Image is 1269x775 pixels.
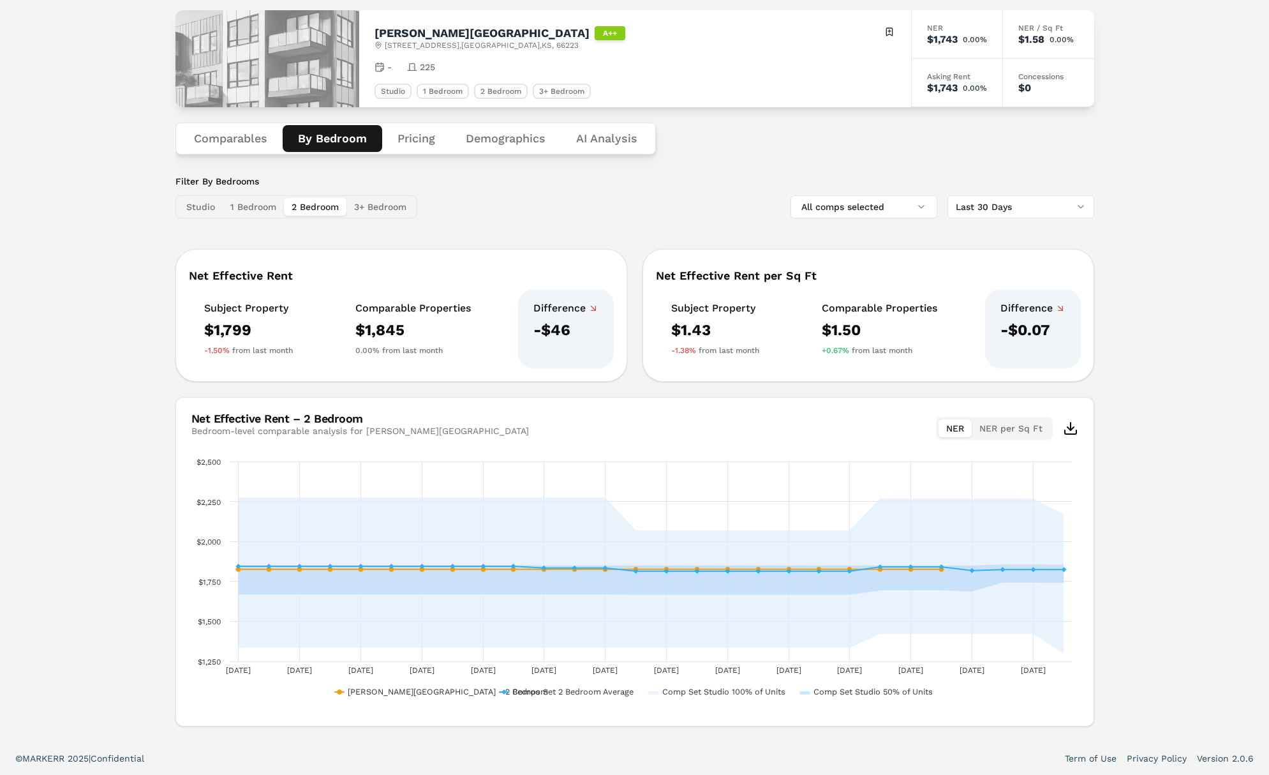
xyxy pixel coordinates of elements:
[191,425,529,437] div: Bedroom-level comparable analysis for [PERSON_NAME][GEOGRAPHIC_DATA]
[327,564,332,569] path: Saturday, 19 Jul 2025, 1,845. Comps Set 2 Bedroom Average.
[664,569,669,574] path: Wednesday, 30 Jul 2025, 1,814.5. Comps Set 2 Bedroom Average.
[385,40,579,50] span: [STREET_ADDRESS] , [GEOGRAPHIC_DATA] , KS , 66223
[191,455,1078,711] svg: Interactive chart
[822,302,937,315] div: Comparable Properties
[531,666,556,675] text: [DATE]
[284,198,346,216] button: 2 Bedroom
[1065,752,1117,765] a: Term of Use
[963,84,987,92] span: 0.00%
[822,320,937,340] div: $1.50
[348,666,373,675] text: [DATE]
[877,564,882,569] path: Wednesday, 6 Aug 2025, 1,840.88. Comps Set 2 Bedroom Average.
[375,27,590,39] h2: [PERSON_NAME][GEOGRAPHIC_DATA]
[800,615,935,625] button: Show Comp Set Studio 50% of Units
[198,617,221,626] text: $1,500
[191,413,529,425] div: Net Effective Rent – 2 Bedroom
[656,270,1081,282] div: Net Effective Rent per Sq Ft
[755,569,761,574] path: Saturday, 2 Aug 2025, 1,814.5. Comps Set 2 Bedroom Average.
[204,320,293,340] div: $1,799
[822,345,849,356] span: +0.67%
[1018,34,1044,45] div: $1.58
[816,569,821,574] path: Monday, 4 Aug 2025, 1,814.5. Comps Set 2 Bedroom Average.
[662,687,785,696] text: Comp Set Studio 100% of Units
[175,175,417,188] label: Filter By Bedrooms
[409,666,434,675] text: [DATE]
[68,753,91,764] span: 2025 |
[1127,752,1187,765] a: Privacy Policy
[813,687,932,696] text: Comp Set Studio 50% of Units
[204,345,293,356] div: from last month
[822,345,937,356] div: from last month
[671,320,759,340] div: $1.43
[671,302,759,315] div: Subject Property
[450,125,561,152] button: Demographics
[283,125,382,152] button: By Bedroom
[533,320,598,340] div: -$46
[649,615,787,625] button: Show Comp Set Studio 100% of Units
[450,564,455,569] path: Wednesday, 23 Jul 2025, 1,845. Comps Set 2 Bedroom Average.
[223,198,284,216] button: 1 Bedroom
[235,564,241,569] path: Wednesday, 16 Jul 2025, 1,845. Comps Set 2 Bedroom Average.
[470,666,495,675] text: [DATE]
[671,345,696,356] span: -1.38%
[235,495,1066,656] g: Comp Set Studio 100% of Units, series 3 of 4 with 28 data points.
[480,564,486,569] path: Thursday, 24 Jul 2025, 1,845. Comps Set 2 Bedroom Average.
[1030,567,1035,572] path: Monday, 11 Aug 2025, 1,824.4. Comps Set 2 Bedroom Average.
[1050,36,1074,43] span: 0.00%
[633,569,638,574] path: Tuesday, 29 Jul 2025, 1,814.5. Comps Set 2 Bedroom Average.
[1197,752,1254,765] a: Version 2.0.6
[725,569,730,574] path: Friday, 1 Aug 2025, 1,814.5. Comps Set 2 Bedroom Average.
[191,455,1078,711] div: Chart. Highcharts interactive chart.
[266,564,271,569] path: Thursday, 17 Jul 2025, 1,845. Comps Set 2 Bedroom Average.
[837,666,862,675] text: [DATE]
[972,419,1050,437] button: NER per Sq Ft
[198,578,221,587] text: $1,750
[204,345,230,356] span: -1.50%
[287,666,312,675] text: [DATE]
[197,538,221,546] text: $2,000
[572,566,577,571] path: Sunday, 27 Jul 2025, 1,834. Comps Set 2 Bedroom Average.
[297,564,302,569] path: Friday, 18 Jul 2025, 1,845. Comps Set 2 Bedroom Average.
[1018,83,1031,93] div: $0
[348,687,548,696] text: [PERSON_NAME][GEOGRAPHIC_DATA] - 2 Bedroom
[198,658,221,666] text: $1,250
[786,569,791,574] path: Sunday, 3 Aug 2025, 1,814.5. Comps Set 2 Bedroom Average.
[382,125,450,152] button: Pricing
[91,753,144,764] span: Confidential
[533,84,591,99] div: 3+ Bedroom
[500,615,636,625] button: Show Comps Set 2 Bedroom Average
[715,666,739,675] text: [DATE]
[375,84,412,99] div: Studio
[898,666,923,675] text: [DATE]
[189,270,614,282] div: Net Effective Rent
[387,61,392,73] span: -
[226,666,251,675] text: [DATE]
[847,569,852,574] path: Tuesday, 5 Aug 2025, 1,814.5. Comps Set 2 Bedroom Average.
[927,34,958,45] div: $1,743
[963,36,987,43] span: 0.00%
[1020,666,1045,675] text: [DATE]
[512,687,634,696] text: Comps Set 2 Bedroom Average
[939,419,972,437] button: NER
[927,83,958,93] div: $1,743
[694,569,699,574] path: Thursday, 31 Jul 2025, 1,814.5. Comps Set 2 Bedroom Average.
[179,125,283,152] button: Comparables
[595,26,625,40] div: A++
[776,666,801,675] text: [DATE]
[197,498,221,507] text: $2,250
[1000,567,1005,572] path: Sunday, 10 Aug 2025, 1,824.4. Comps Set 2 Bedroom Average.
[197,458,221,467] text: $2,500
[355,345,380,356] span: 0.00%
[510,564,516,569] path: Friday, 25 Jul 2025, 1,845. Comps Set 2 Bedroom Average.
[561,125,653,152] button: AI Analysis
[22,753,68,764] span: MARKERR
[533,302,598,315] div: Difference
[541,566,546,571] path: Saturday, 26 Jul 2025, 1,834. Comps Set 2 Bedroom Average.
[671,345,759,356] div: from last month
[355,320,471,340] div: $1,845
[355,302,471,315] div: Comparable Properties
[389,564,394,569] path: Monday, 21 Jul 2025, 1,845. Comps Set 2 Bedroom Average.
[1061,567,1066,572] path: Tuesday, 12 Aug 2025, 1,824.4. Comps Set 2 Bedroom Average.
[790,195,937,218] button: All comps selected
[939,564,944,569] path: Friday, 8 Aug 2025, 1,840.88. Comps Set 2 Bedroom Average.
